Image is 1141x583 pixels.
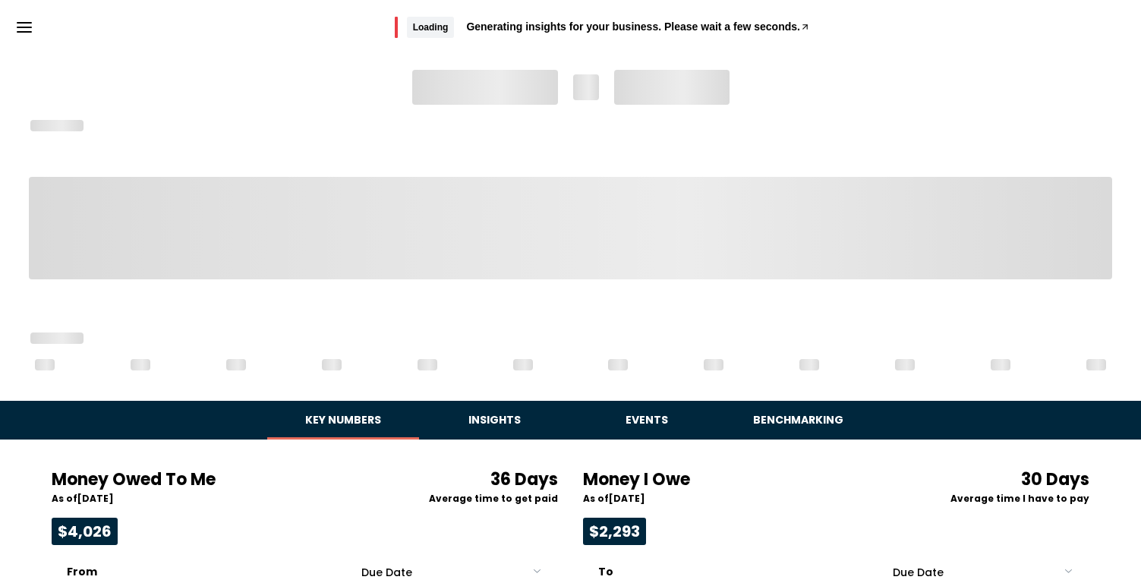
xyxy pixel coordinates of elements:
[395,17,811,39] button: LoadingGenerating insights for your business. Please wait a few seconds.
[267,401,419,440] button: Key Numbers
[52,470,369,490] h4: Money Owed To Me
[67,557,341,580] p: From
[393,470,559,490] h4: 36 Days
[466,21,800,32] span: Generating insights for your business. Please wait a few seconds.
[393,493,559,506] p: Average time to get paid
[583,518,646,545] span: $2,293
[419,401,571,440] button: Insights
[407,17,455,39] span: Loading
[925,493,1090,506] p: Average time I have to pay
[583,493,900,506] p: As of [DATE]
[52,518,118,545] span: $4,026
[583,470,900,490] h4: Money I Owe
[925,470,1090,490] h4: 30 Days
[15,18,33,36] svg: Menu
[723,401,875,440] button: Benchmarking
[52,493,369,506] p: As of [DATE]
[571,401,723,440] button: Events
[598,557,872,580] p: To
